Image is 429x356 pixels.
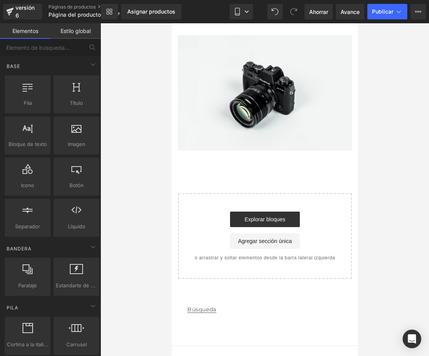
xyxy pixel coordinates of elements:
font: Estandarte de héroe [56,282,105,288]
font: Base [7,63,20,69]
button: Más [410,4,426,19]
a: Nueva Biblioteca [101,4,118,19]
font: Elementos [12,28,38,34]
font: Publicar [372,8,393,15]
font: Pila [7,305,18,311]
font: Título [70,100,83,106]
font: Búsqueda [16,283,45,290]
font: versión 6 [16,4,35,19]
a: Avance [336,4,364,19]
font: Paralaje [18,282,37,288]
font: o arrastrar y soltar elementos desde la barra lateral izquierda [23,232,163,237]
a: Búsqueda [16,278,45,295]
font: Icono [21,182,34,188]
font: Página del producto - 14 de octubre, 16:31:06 [48,11,166,18]
div: Abrir Intercom Messenger [403,330,421,348]
font: Agregar sección única [66,215,120,221]
font: Fila [24,100,32,106]
font: Separador [15,223,40,229]
font: Páginas de productos [48,4,96,10]
font: Carrusel [66,341,87,347]
font: Líquido [68,223,85,229]
a: Agregar sección única [58,210,128,226]
font: Bandera [7,246,31,252]
font: Ahorrar [309,9,328,15]
font: Cortina a la italiana [7,341,52,347]
font: Imagen [68,141,85,147]
button: Rehacer [286,4,301,19]
font: Avance [341,9,360,15]
button: Deshacer [267,4,283,19]
font: Asignar productos [127,8,175,15]
a: Páginas de productos [48,4,126,10]
font: Bloque de texto [9,141,47,147]
button: Publicar [367,4,407,19]
font: Botón [69,182,84,188]
font: Estilo global [61,28,91,34]
a: Explorar bloques [58,188,128,204]
a: versión 6 [3,4,42,19]
font: Explorar bloques [73,193,113,199]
